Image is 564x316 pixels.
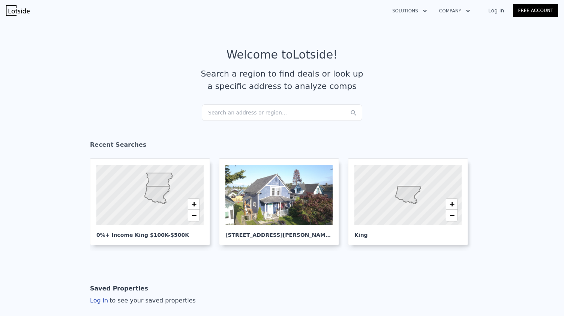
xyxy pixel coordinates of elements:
[90,134,474,158] div: Recent Searches
[446,210,457,221] a: Zoom out
[188,199,199,210] a: Zoom in
[90,281,148,296] div: Saved Properties
[386,4,433,18] button: Solutions
[225,225,333,239] div: [STREET_ADDRESS][PERSON_NAME] , [PERSON_NAME]
[202,104,362,121] div: Search an address or region...
[90,158,216,245] a: 0%+ Income King $100K-$500K
[433,4,476,18] button: Company
[198,68,366,92] div: Search a region to find deals or look up a specific address to analyze comps
[513,4,558,17] a: Free Account
[226,48,338,62] div: Welcome to Lotside !
[479,7,513,14] a: Log In
[108,297,196,304] span: to see your saved properties
[450,199,454,209] span: +
[354,225,462,239] div: King
[219,158,345,245] a: [STREET_ADDRESS][PERSON_NAME], [PERSON_NAME]
[6,5,30,16] img: Lotside
[96,225,204,239] div: 0%+ Income King $100K-$500K
[192,199,196,209] span: +
[192,211,196,220] span: −
[90,296,196,305] div: Log in
[348,158,474,245] a: King
[450,211,454,220] span: −
[446,199,457,210] a: Zoom in
[188,210,199,221] a: Zoom out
